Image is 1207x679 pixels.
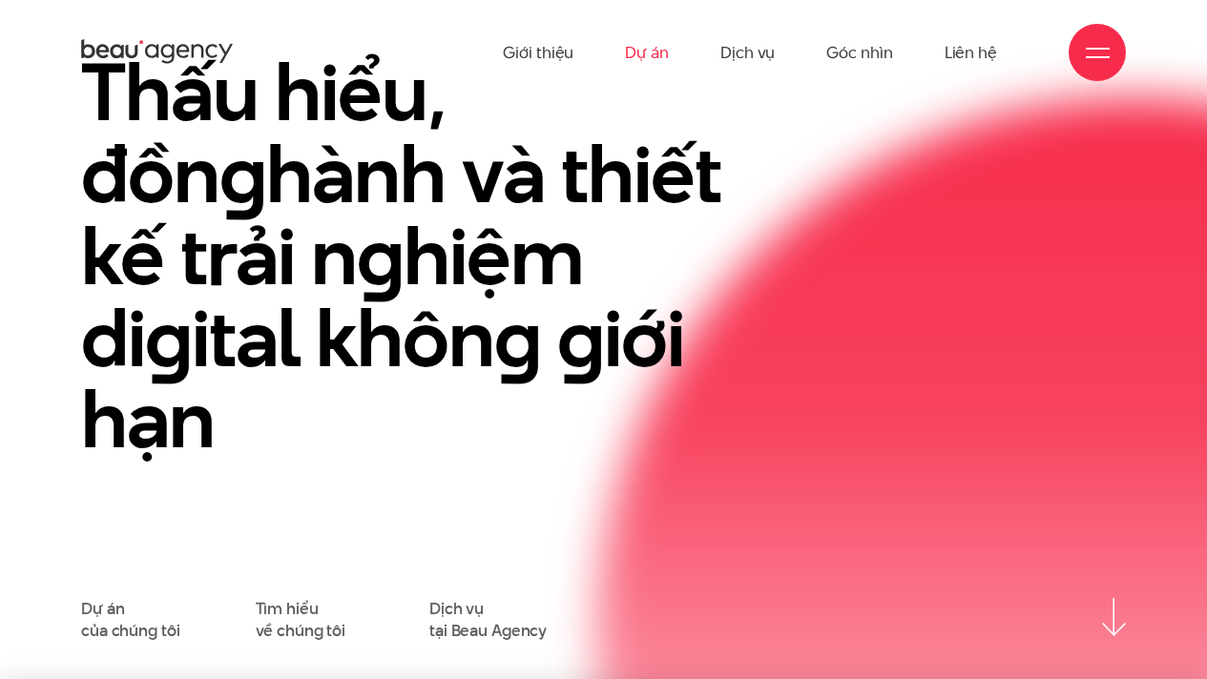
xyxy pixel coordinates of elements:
[557,282,604,394] en: g
[81,51,768,461] h1: Thấu hiểu, đồn hành và thiết kế trải n hiệm di ital khôn iới hạn
[81,598,179,641] a: Dự áncủa chúng tôi
[494,282,541,394] en: g
[256,598,346,641] a: Tìm hiểuvề chúng tôi
[219,118,266,230] en: g
[357,200,404,312] en: g
[145,282,192,394] en: g
[429,598,547,641] a: Dịch vụtại Beau Agency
